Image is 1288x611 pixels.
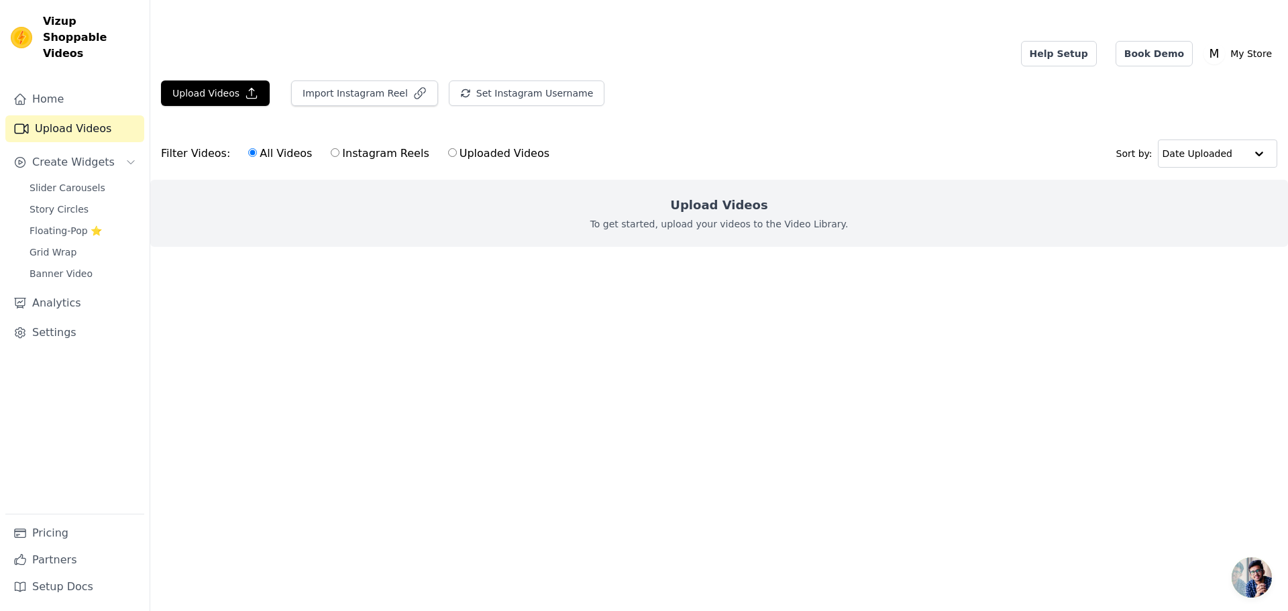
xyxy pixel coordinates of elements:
[5,290,144,317] a: Analytics
[21,178,144,197] a: Slider Carousels
[30,203,89,216] span: Story Circles
[248,145,313,162] label: All Videos
[1203,42,1277,66] button: M My Store
[331,148,339,157] input: Instagram Reels
[1116,41,1193,66] a: Book Demo
[1232,557,1272,598] div: Open chat
[5,573,144,600] a: Setup Docs
[43,13,139,62] span: Vizup Shoppable Videos
[21,221,144,240] a: Floating-Pop ⭐
[1116,140,1278,168] div: Sort by:
[30,267,93,280] span: Banner Video
[248,148,257,157] input: All Videos
[5,547,144,573] a: Partners
[590,217,849,231] p: To get started, upload your videos to the Video Library.
[11,27,32,48] img: Vizup
[30,224,102,237] span: Floating-Pop ⭐
[449,80,604,106] button: Set Instagram Username
[5,86,144,113] a: Home
[5,319,144,346] a: Settings
[161,80,270,106] button: Upload Videos
[330,145,429,162] label: Instagram Reels
[1210,47,1220,60] text: M
[5,149,144,176] button: Create Widgets
[21,264,144,283] a: Banner Video
[447,145,550,162] label: Uploaded Videos
[1225,42,1277,66] p: My Store
[1021,41,1097,66] a: Help Setup
[30,181,105,195] span: Slider Carousels
[30,245,76,259] span: Grid Wrap
[291,80,438,106] button: Import Instagram Reel
[670,196,767,215] h2: Upload Videos
[21,200,144,219] a: Story Circles
[32,154,115,170] span: Create Widgets
[448,148,457,157] input: Uploaded Videos
[5,520,144,547] a: Pricing
[5,115,144,142] a: Upload Videos
[161,138,557,169] div: Filter Videos:
[21,243,144,262] a: Grid Wrap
